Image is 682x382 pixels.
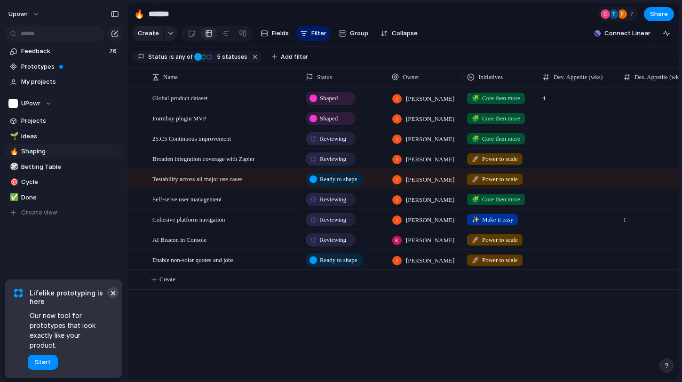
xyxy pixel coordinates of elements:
[5,175,122,189] a: 🎯Cycle
[152,112,206,123] span: Formbay plugin MVP
[21,177,119,187] span: Cycle
[472,236,479,243] span: 🚀
[159,275,175,284] span: Create
[472,255,518,265] span: Power to scale
[320,94,338,103] span: Shaped
[30,289,108,306] span: Lifelike prototyping is here
[472,115,479,122] span: 🧩
[296,26,330,41] button: Filter
[152,153,254,164] span: Broaden integration coverage with Zapier
[320,134,346,143] span: Reviewing
[334,26,373,41] button: Group
[5,191,122,205] div: ✅Done
[214,53,247,61] span: statuses
[472,114,520,123] span: Core then more
[350,29,368,38] span: Group
[406,236,454,245] span: [PERSON_NAME]
[539,88,619,103] span: 4
[320,255,357,265] span: Ready to shape
[132,7,147,22] button: 🔥
[30,310,108,350] span: Our new tool for prototypes that look exactly like your product.
[5,44,122,58] a: Feedback76
[377,26,421,41] button: Collapse
[472,195,520,204] span: Core then more
[107,287,119,298] button: Dismiss
[138,29,159,38] span: Create
[272,29,289,38] span: Fields
[8,132,18,141] button: 🌱
[650,9,668,19] span: Share
[472,175,479,183] span: 🚀
[21,193,119,202] span: Done
[152,173,243,184] span: Testability across all major use cases
[21,99,40,108] span: UPowr
[28,355,58,370] button: Start
[406,256,454,265] span: [PERSON_NAME]
[4,7,44,22] button: upowr
[152,133,231,143] span: 25.C5 Continuous improvement
[193,52,249,62] button: 5 statuses
[152,92,208,103] span: Global product dataset
[174,53,192,61] span: any of
[10,146,16,157] div: 🔥
[478,72,503,82] span: Initiatives
[21,116,119,126] span: Projects
[320,215,346,224] span: Reviewing
[257,26,293,41] button: Fields
[5,144,122,159] div: 🔥Shaping
[5,206,122,220] button: Create view
[169,53,174,61] span: is
[132,26,164,41] button: Create
[5,75,122,89] a: My projects
[392,29,418,38] span: Collapse
[10,177,16,188] div: 🎯
[472,155,479,162] span: 🚀
[406,215,454,225] span: [PERSON_NAME]
[554,72,603,82] span: Dev. Appetite (wks)
[214,53,222,60] span: 5
[8,9,28,19] span: upowr
[167,52,194,62] button: isany of
[152,193,222,204] span: Self-serve user management
[21,208,57,217] span: Create view
[21,162,119,172] span: Betting Table
[406,195,454,205] span: [PERSON_NAME]
[472,134,520,143] span: Core then more
[21,47,106,56] span: Feedback
[317,72,332,82] span: Status
[472,175,518,184] span: Power to scale
[590,26,654,40] button: Connect Linear
[406,94,454,103] span: [PERSON_NAME]
[5,114,122,128] a: Projects
[152,214,225,224] span: Cohesive platform navigation
[5,96,122,111] button: UPowr
[472,216,479,223] span: ✨
[21,77,119,87] span: My projects
[5,60,122,74] a: Prototypes
[21,147,119,156] span: Shaping
[320,175,357,184] span: Ready to shape
[472,135,479,142] span: 🧩
[630,9,636,19] span: 7
[5,129,122,143] a: 🌱Ideas
[406,175,454,184] span: [PERSON_NAME]
[8,162,18,172] button: 🎲
[21,132,119,141] span: Ideas
[320,114,338,123] span: Shaped
[8,177,18,187] button: 🎯
[109,47,119,56] span: 76
[281,53,308,61] span: Add filter
[406,114,454,124] span: [PERSON_NAME]
[472,95,479,102] span: 🧩
[472,215,513,224] span: Make it easy
[35,358,51,367] span: Start
[10,161,16,172] div: 🎲
[320,154,346,164] span: Reviewing
[152,234,206,245] span: AI Beacon in Console
[472,154,518,164] span: Power to scale
[5,160,122,174] a: 🎲Betting Table
[10,192,16,203] div: ✅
